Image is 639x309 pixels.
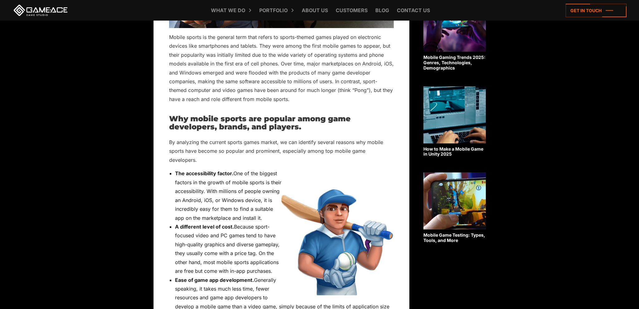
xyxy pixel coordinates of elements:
[423,86,486,143] img: Related
[281,169,394,295] img: Image — Cricket Player
[423,172,486,243] a: Mobile Game Testing: Types, Tools, and More
[423,172,486,229] img: Related
[169,33,394,104] p: Mobile sports is the general term that refers to sports-themed games played on electronic devices...
[566,4,627,17] a: Get in touch
[423,86,486,157] a: How to Make a Mobile Game in Unity 2025
[175,222,394,276] li: Because sport-focused video and PC games tend to have high-quality graphics and diverse gameplay,...
[175,170,233,176] strong: The accessibility factor.
[175,277,254,283] strong: Ease of game app development.
[175,224,234,230] strong: A different level of cost.
[169,115,394,131] h2: Why mobile sports are popular among game developers, brands, and players.
[175,169,394,222] li: One of the biggest factors in the growth of mobile sports is their accessibility. With millions o...
[169,138,394,164] p: By analyzing the current sports games market, we can identify several reasons why mobile sports h...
